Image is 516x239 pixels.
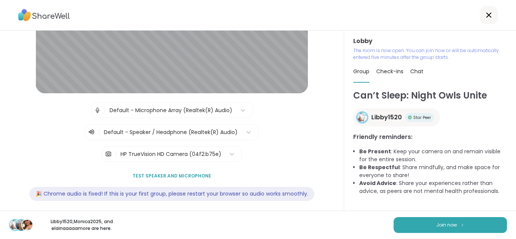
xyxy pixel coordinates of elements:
b: Avoid Advice [359,179,396,187]
span: Star Peer [413,115,431,120]
img: Libby1520 [357,113,367,122]
p: Libby1520 , Monica2025 , and elainaaaaa more are here. [39,218,124,232]
p: The room is now open. You can join now or will be automatically entered five minutes after the gr... [353,47,507,61]
div: 🎉 Chrome audio is fixed! If this is your first group, please restart your browser so audio works ... [29,187,314,201]
h3: Lobby [353,37,507,46]
div: Default - Microphone Array (Realtek(R) Audio) [110,106,232,114]
span: | [98,128,100,137]
span: Libby1520 [371,113,402,122]
a: Libby1520Libby1520Star PeerStar Peer [353,108,440,126]
img: ShareWell Logo [18,6,70,24]
span: | [104,103,106,118]
h1: Can’t Sleep: Night Owls Unite [353,89,507,102]
button: Join now [394,217,507,233]
li: : Share mindfully, and make space for everyone to share! [359,163,507,179]
b: Be Present [359,148,391,155]
img: Microphone [94,103,101,118]
h3: Friendly reminders: [353,133,507,142]
button: Test speaker and microphone [130,168,214,184]
span: | [115,146,117,162]
img: Monica2025 [16,220,26,230]
span: Test speaker and microphone [133,173,211,179]
span: Chat [410,68,423,75]
span: Join now [436,222,457,228]
span: Group [353,68,369,75]
b: Be Respectful [359,163,400,171]
img: ShareWell Logomark [460,223,465,227]
img: elainaaaaa [22,220,32,230]
li: : Keep your camera on and remain visible for the entire session. [359,148,507,163]
div: HP TrueVision HD Camera (04f2:b75e) [121,150,221,158]
span: Check-ins [376,68,403,75]
img: Camera [105,146,112,162]
img: Libby1520 [10,220,20,230]
li: : Share your experiences rather than advice, as peers are not mental health professionals. [359,179,507,195]
img: Star Peer [408,116,412,119]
